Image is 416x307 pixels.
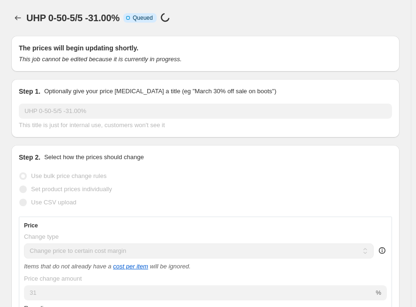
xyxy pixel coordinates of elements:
span: Set product prices individually [31,186,112,193]
h2: The prices will begin updating shortly. [19,43,392,53]
span: Price change amount [24,275,82,282]
button: Price change jobs [11,11,24,24]
i: Items that do not already have a [24,263,112,270]
div: help [377,246,387,255]
input: 50 [24,285,374,300]
span: Change type [24,233,59,240]
span: Use bulk price change rules [31,172,106,179]
i: This job cannot be edited because it is currently in progress. [19,56,182,63]
a: cost per item [113,263,148,270]
span: Queued [133,14,153,22]
span: % [376,289,381,296]
span: UHP 0-50-5/5 -31.00% [26,13,120,23]
p: Select how the prices should change [44,153,144,162]
span: This title is just for internal use, customers won't see it [19,121,165,129]
i: will be ignored. [150,263,191,270]
p: Optionally give your price [MEDICAL_DATA] a title (eg "March 30% off sale on boots") [44,87,276,96]
span: Use CSV upload [31,199,76,206]
h2: Step 2. [19,153,40,162]
h3: Price [24,222,38,229]
input: 30% off holiday sale [19,104,392,119]
h2: Step 1. [19,87,40,96]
